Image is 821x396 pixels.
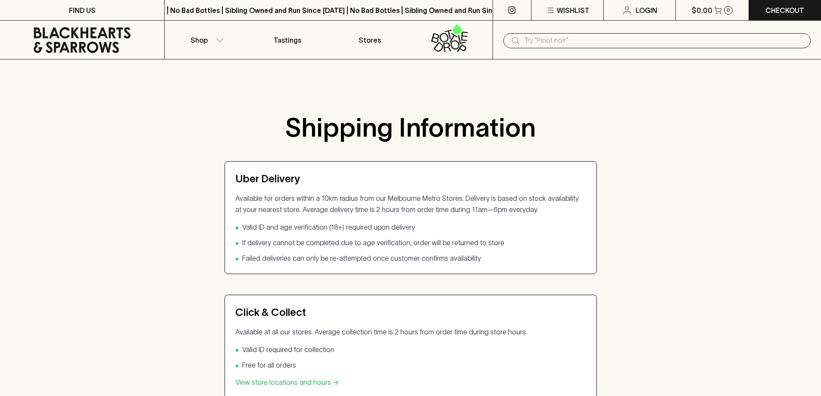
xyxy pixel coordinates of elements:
span: Failed deliveries can only be re-attempted once customer confirms availability [242,253,481,263]
span: Free for all orders [242,360,296,370]
input: Try "Pinot noir" [524,34,804,47]
p: Available at all our stores. Average collection time is 2 hours from order time during store hours. [235,326,586,337]
span: If delivery cannot be completed due to age verification, order will be returned to store [242,237,504,248]
span: • [235,360,239,370]
p: $0.00 [692,5,712,16]
p: Checkout [765,5,804,16]
p: Stores [359,35,381,45]
button: Shop [165,21,247,59]
h2: Uber Delivery [235,172,586,186]
p: FIND US [69,5,96,16]
h1: Shipping Information [225,115,597,140]
p: Wishlist [557,5,590,16]
a: View store locations and hours → [235,378,339,386]
a: Tastings [247,21,328,59]
p: Shop [190,35,208,45]
span: Valid ID required for collection [242,344,334,355]
span: • [235,253,239,263]
span: Valid ID and age verification (18+) required upon delivery [242,222,415,232]
a: Stores [329,21,411,59]
span: • [235,237,239,248]
span: • [235,344,239,355]
span: • [235,222,239,232]
p: Login [636,5,657,16]
p: 0 [727,8,730,12]
h2: Click & Collect [235,306,586,319]
p: Available for orders within a 10km radius from our Melbourne Metro Stores. Delivery is based on s... [235,193,586,215]
p: Tastings [274,35,301,45]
